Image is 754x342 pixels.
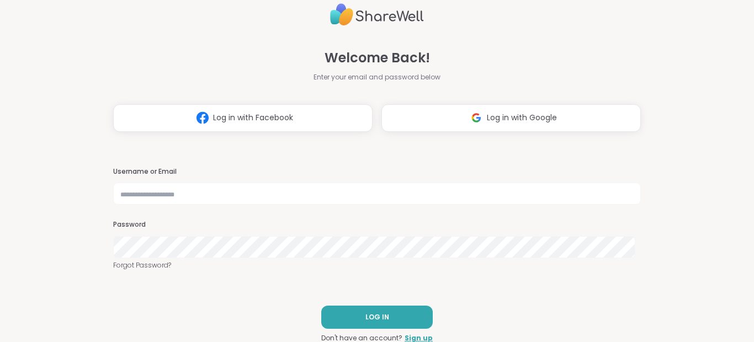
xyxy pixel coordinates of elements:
[113,260,641,270] a: Forgot Password?
[381,104,641,132] button: Log in with Google
[365,312,389,322] span: LOG IN
[466,108,487,128] img: ShareWell Logomark
[192,108,213,128] img: ShareWell Logomark
[113,104,373,132] button: Log in with Facebook
[314,72,440,82] span: Enter your email and password below
[325,48,430,68] span: Welcome Back!
[113,220,641,229] h3: Password
[321,306,433,329] button: LOG IN
[113,167,641,177] h3: Username or Email
[487,112,557,124] span: Log in with Google
[213,112,293,124] span: Log in with Facebook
